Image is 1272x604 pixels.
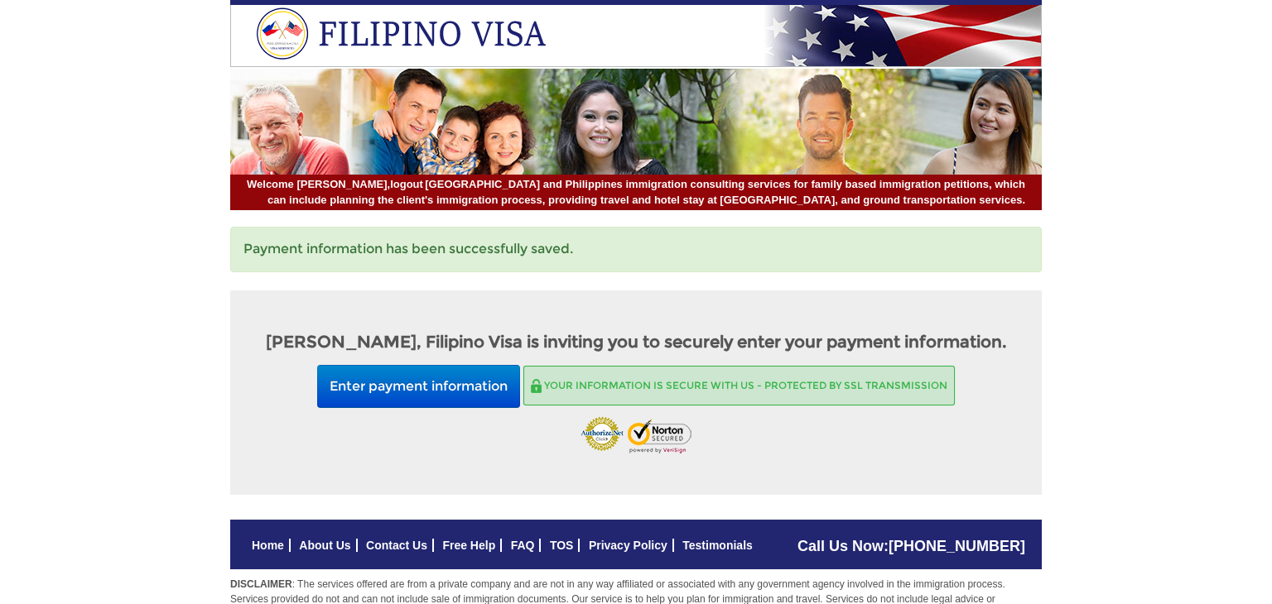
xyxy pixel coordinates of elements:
img: Authorize [581,416,624,455]
strong: [PERSON_NAME], Filipino Visa is inviting you to securely enter your payment information. [266,332,1007,352]
a: logout [390,178,423,190]
a: FAQ [511,539,535,552]
span: Welcome [PERSON_NAME], [247,177,423,193]
span: Call Us Now: [797,538,1025,554]
a: Home [252,539,284,552]
img: Secure [531,379,542,393]
a: TOS [550,539,574,552]
strong: DISCLAIMER [230,578,292,590]
span: [GEOGRAPHIC_DATA] and Philippines immigration consulting services for family based immigration pe... [247,177,1025,208]
a: Free Help [442,539,495,552]
span: Your information is secure with us - Protected by SSL transmission [544,379,947,391]
a: Privacy Policy [589,539,667,552]
img: Norton Scured [628,419,691,453]
div: Payment information has been successfully saved. [230,227,1042,272]
a: Contact Us [366,539,427,552]
a: About Us [299,539,350,552]
a: Testimonials [682,539,753,552]
button: Enter payment information [317,365,520,409]
a: [PHONE_NUMBER] [889,538,1025,554]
